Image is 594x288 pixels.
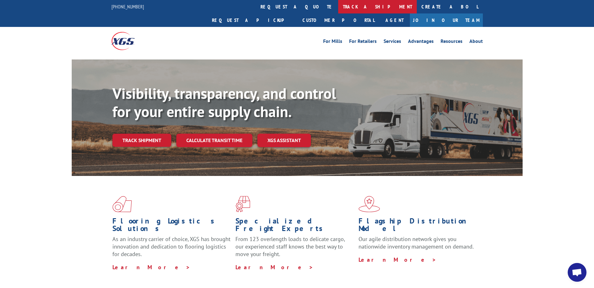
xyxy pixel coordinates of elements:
a: For Mills [323,39,342,46]
img: xgs-icon-total-supply-chain-intelligence-red [112,196,132,212]
p: From 123 overlength loads to delicate cargo, our experienced staff knows the best way to move you... [235,235,354,263]
a: Resources [441,39,462,46]
h1: Specialized Freight Experts [235,217,354,235]
a: Learn More > [112,264,190,271]
a: For Retailers [349,39,377,46]
h1: Flooring Logistics Solutions [112,217,231,235]
a: Agent [379,13,410,27]
a: Request a pickup [207,13,298,27]
a: Join Our Team [410,13,483,27]
a: Track shipment [112,134,171,147]
a: [PHONE_NUMBER] [111,3,144,10]
a: Open chat [568,263,586,282]
a: Calculate transit time [176,134,252,147]
span: As an industry carrier of choice, XGS has brought innovation and dedication to flooring logistics... [112,235,230,258]
span: Our agile distribution network gives you nationwide inventory management on demand. [359,235,474,250]
a: Learn More > [235,264,313,271]
a: XGS ASSISTANT [257,134,311,147]
a: Customer Portal [298,13,379,27]
b: Visibility, transparency, and control for your entire supply chain. [112,84,336,121]
a: About [469,39,483,46]
a: Services [384,39,401,46]
a: Learn More > [359,256,436,263]
img: xgs-icon-focused-on-flooring-red [235,196,250,212]
a: Advantages [408,39,434,46]
h1: Flagship Distribution Model [359,217,477,235]
img: xgs-icon-flagship-distribution-model-red [359,196,380,212]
